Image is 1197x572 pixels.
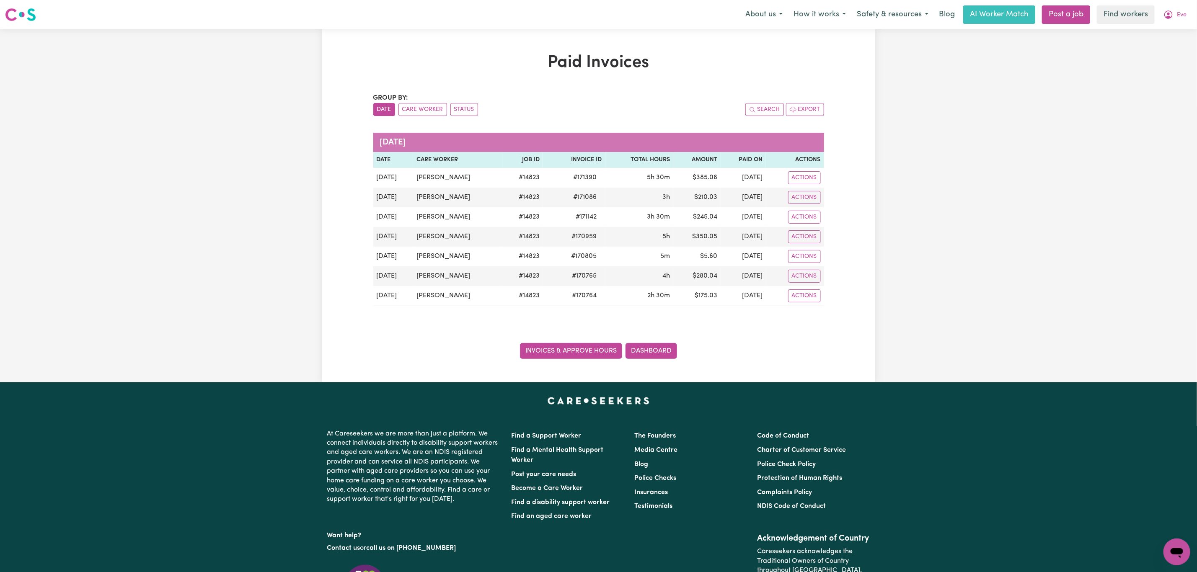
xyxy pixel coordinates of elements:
span: # 171390 [569,173,602,183]
th: Actions [766,152,824,168]
a: Contact us [327,545,360,551]
th: Amount [673,152,721,168]
button: sort invoices by paid status [450,103,478,116]
img: Careseekers logo [5,7,36,22]
td: # 14823 [502,188,543,207]
td: # 14823 [502,266,543,286]
td: [DATE] [373,188,414,207]
p: At Careseekers we are more than just a platform. We connect individuals directly to disability su... [327,426,502,508]
a: call us on [PHONE_NUMBER] [367,545,456,551]
button: Actions [788,230,821,243]
th: Date [373,152,414,168]
td: [DATE] [721,286,766,306]
span: Group by: [373,95,408,101]
td: [DATE] [721,188,766,207]
th: Total Hours [605,152,673,168]
td: [DATE] [373,207,414,227]
a: Find workers [1097,5,1155,24]
a: NDIS Code of Conduct [757,503,826,510]
td: # 14823 [502,247,543,266]
a: Invoices & Approve Hours [520,343,622,359]
td: [DATE] [721,266,766,286]
a: Become a Care Worker [512,485,583,492]
span: 5 hours [662,233,670,240]
td: [DATE] [373,266,414,286]
caption: [DATE] [373,133,824,152]
button: Actions [788,289,821,302]
td: [PERSON_NAME] [413,227,502,247]
th: Paid On [721,152,766,168]
td: # 14823 [502,168,543,188]
button: Actions [788,191,821,204]
th: Job ID [502,152,543,168]
button: Actions [788,171,821,184]
a: Post a job [1042,5,1090,24]
a: Blog [934,5,960,24]
a: Find a Mental Health Support Worker [512,447,604,464]
button: Search [745,103,784,116]
button: Safety & resources [851,6,934,23]
span: # 170959 [567,232,602,242]
a: Careseekers logo [5,5,36,24]
span: # 170764 [567,291,602,301]
a: Find a Support Worker [512,433,582,439]
td: [DATE] [373,168,414,188]
span: 5 hours 30 minutes [647,174,670,181]
td: [PERSON_NAME] [413,188,502,207]
iframe: Button to launch messaging window, conversation in progress [1163,539,1190,565]
td: # 14823 [502,227,543,247]
td: $ 385.06 [673,168,721,188]
a: Blog [634,461,648,468]
button: About us [740,6,788,23]
td: [PERSON_NAME] [413,286,502,306]
button: Export [786,103,824,116]
a: Post your care needs [512,471,577,478]
td: $ 210.03 [673,188,721,207]
p: Want help? [327,528,502,540]
td: # 14823 [502,207,543,227]
td: $ 175.03 [673,286,721,306]
span: 5 minutes [660,253,670,260]
button: How it works [788,6,851,23]
span: 4 hours [662,273,670,279]
td: [DATE] [373,227,414,247]
button: Actions [788,211,821,224]
a: Media Centre [634,447,677,453]
span: Eve [1177,10,1187,20]
td: [DATE] [721,247,766,266]
a: Testimonials [634,503,672,510]
a: Police Check Policy [757,461,816,468]
span: 2 hours 30 minutes [647,292,670,299]
button: sort invoices by date [373,103,395,116]
button: Actions [788,250,821,263]
span: 3 hours 30 minutes [647,214,670,220]
td: [DATE] [721,227,766,247]
a: Dashboard [626,343,677,359]
a: Complaints Policy [757,489,812,496]
td: [DATE] [373,247,414,266]
h2: Acknowledgement of Country [757,533,870,544]
a: The Founders [634,433,676,439]
td: [DATE] [721,168,766,188]
td: [DATE] [721,207,766,227]
a: Police Checks [634,475,676,482]
a: Insurances [634,489,668,496]
a: Find a disability support worker [512,499,610,506]
button: sort invoices by care worker [398,103,447,116]
td: [PERSON_NAME] [413,266,502,286]
td: $ 5.60 [673,247,721,266]
button: Actions [788,270,821,283]
a: AI Worker Match [963,5,1035,24]
a: Protection of Human Rights [757,475,842,482]
td: [PERSON_NAME] [413,207,502,227]
span: # 170805 [566,251,602,261]
span: 3 hours [662,194,670,201]
button: My Account [1158,6,1192,23]
td: [PERSON_NAME] [413,168,502,188]
td: $ 245.04 [673,207,721,227]
td: $ 280.04 [673,266,721,286]
span: # 171142 [571,212,602,222]
a: Careseekers home page [548,397,649,404]
a: Find an aged care worker [512,513,592,520]
td: [PERSON_NAME] [413,247,502,266]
